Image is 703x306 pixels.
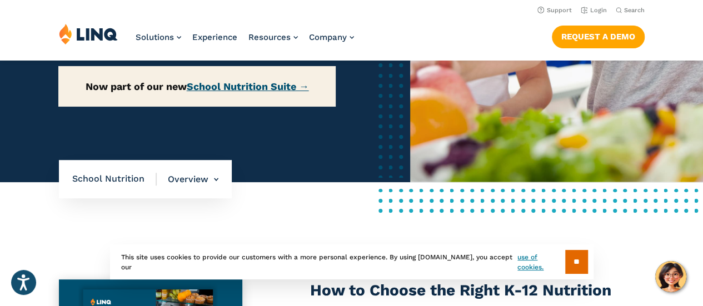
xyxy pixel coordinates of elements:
[157,160,218,199] li: Overview
[309,32,354,42] a: Company
[552,23,645,48] nav: Button Navigation
[136,32,181,42] a: Solutions
[59,23,118,44] img: LINQ | K‑12 Software
[248,32,291,42] span: Resources
[192,32,237,42] a: Experience
[552,26,645,48] a: Request a Demo
[309,32,347,42] span: Company
[616,6,645,14] button: Open Search Bar
[72,173,157,185] span: School Nutrition
[86,81,309,92] strong: Now part of our new
[581,7,607,14] a: Login
[187,81,309,92] a: School Nutrition Suite →
[655,261,686,292] button: Hello, have a question? Let’s chat.
[537,7,572,14] a: Support
[248,32,298,42] a: Resources
[110,244,594,279] div: This site uses cookies to provide our customers with a more personal experience. By using [DOMAIN...
[136,32,174,42] span: Solutions
[136,23,354,60] nav: Primary Navigation
[517,252,565,272] a: use of cookies.
[624,7,645,14] span: Search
